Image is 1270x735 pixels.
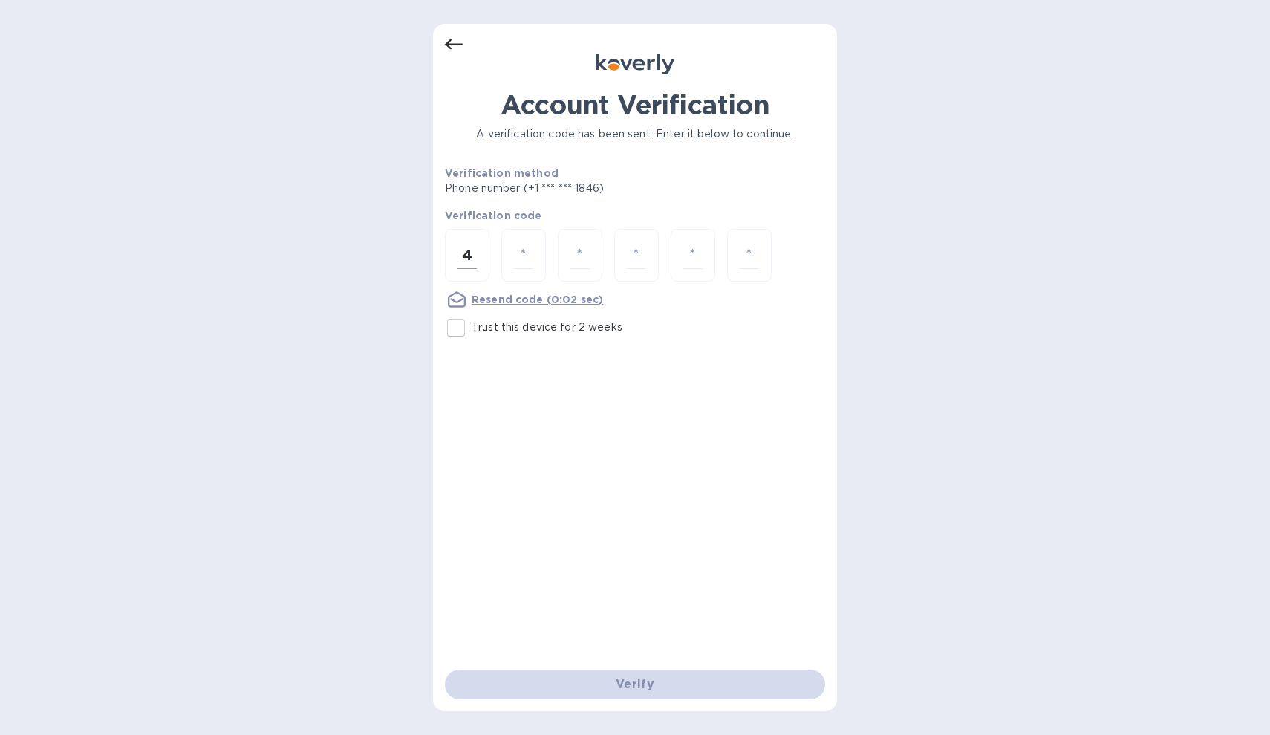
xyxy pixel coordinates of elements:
p: Verification code [445,208,825,223]
u: Resend code (0:02 sec) [472,294,603,305]
b: Verification method [445,167,559,179]
h1: Account Verification [445,89,825,120]
p: Trust this device for 2 weeks [472,320,622,335]
p: Phone number (+1 *** *** 1846) [445,181,717,196]
p: A verification code has been sent. Enter it below to continue. [445,126,825,142]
